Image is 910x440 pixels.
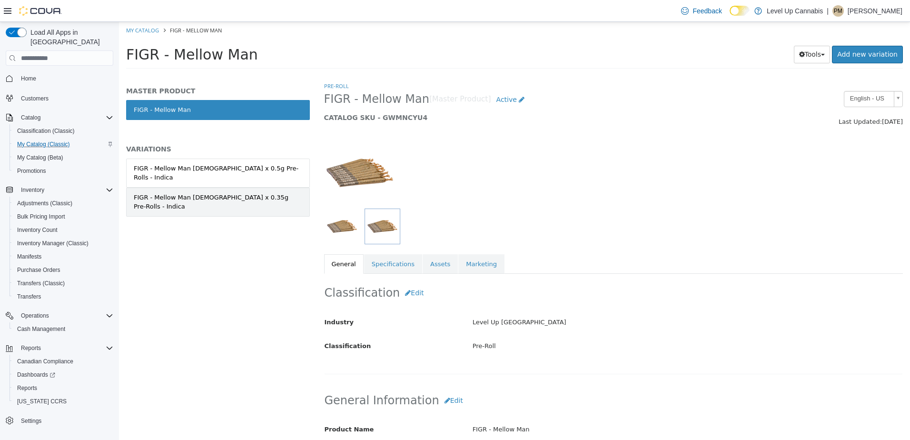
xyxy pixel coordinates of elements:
span: Catalog [21,114,40,121]
span: Classification (Classic) [17,127,75,135]
span: Dashboards [13,369,113,380]
a: My Catalog (Classic) [13,139,74,150]
span: My Catalog (Classic) [17,140,70,148]
a: Manifests [13,251,45,262]
button: Manifests [10,250,117,263]
a: My Catalog [7,5,40,12]
input: Dark Mode [730,6,750,16]
a: General [205,232,245,252]
div: Pre-Roll [346,316,791,333]
span: Adjustments (Classic) [17,200,72,207]
a: Inventory Manager (Classic) [13,238,92,249]
button: Settings [2,414,117,428]
button: Catalog [17,112,44,123]
button: My Catalog (Classic) [10,138,117,151]
span: Manifests [13,251,113,262]
span: Cash Management [13,323,113,335]
span: [DATE] [763,96,784,103]
span: PM [834,5,842,17]
a: FIGR - Mellow Man [7,78,191,98]
button: Cash Management [10,322,117,336]
div: Patrick McGinley [832,5,844,17]
span: Adjustments (Classic) [13,198,113,209]
span: Reports [21,344,41,352]
span: Reports [17,384,37,392]
a: Feedback [677,1,725,20]
a: Reports [13,382,41,394]
span: Reports [17,342,113,354]
span: Industry [206,297,235,304]
span: [US_STATE] CCRS [17,398,67,405]
button: Edit [320,370,349,388]
span: Active [377,74,398,81]
span: FIGR - Mellow Man [205,70,310,85]
span: Reports [13,382,113,394]
span: My Catalog (Classic) [13,139,113,150]
span: Bulk Pricing Import [17,213,65,220]
span: Promotions [13,165,113,177]
a: Promotions [13,165,50,177]
a: Adjustments (Classic) [13,198,76,209]
a: Transfers (Classic) [13,278,69,289]
div: FIGR - Mellow Man [DEMOGRAPHIC_DATA] x 0.35g Pre-Rolls - Indica [15,171,183,190]
div: FIGR - Mellow Man [DEMOGRAPHIC_DATA] x 0.5g Pre-Rolls - Indica [15,142,183,160]
h5: VARIATIONS [7,123,191,131]
span: My Catalog (Beta) [13,152,113,163]
span: Inventory [17,184,113,196]
a: My Catalog (Beta) [13,152,67,163]
button: Bulk Pricing Import [10,210,117,223]
p: Level Up Cannabis [767,5,823,17]
span: Load All Apps in [GEOGRAPHIC_DATA] [27,28,113,47]
span: Manifests [17,253,41,260]
a: Add new variation [713,24,784,41]
span: Canadian Compliance [17,358,73,365]
button: Tools [675,24,712,41]
span: English - US [725,70,771,84]
a: Dashboards [13,369,59,380]
span: FIGR - Mellow Man [51,5,103,12]
button: Promotions [10,164,117,178]
span: Catalog [17,112,113,123]
button: Inventory [2,183,117,197]
button: Customers [2,91,117,105]
span: Transfers (Classic) [13,278,113,289]
span: Purchase Orders [17,266,60,274]
button: Transfers [10,290,117,303]
h2: General Information [206,370,784,388]
button: [US_STATE] CCRS [10,395,117,408]
span: Canadian Compliance [13,356,113,367]
a: Home [17,73,40,84]
span: Customers [17,92,113,104]
small: [Master Product] [310,74,372,81]
a: Settings [17,415,45,427]
a: Assets [304,232,339,252]
h5: CATALOG SKU - GWMNCYU4 [205,91,636,100]
button: Reports [10,381,117,395]
span: Washington CCRS [13,396,113,407]
button: Home [2,71,117,85]
a: Pre-Roll [205,60,230,68]
a: Bulk Pricing Import [13,211,69,222]
span: FIGR - Mellow Man [7,24,139,41]
a: Classification (Classic) [13,125,79,137]
img: Cova [19,6,62,16]
a: Customers [17,93,52,104]
span: Inventory Count [17,226,58,234]
button: Inventory Count [10,223,117,237]
p: | [827,5,829,17]
span: Operations [21,312,49,320]
a: [US_STATE] CCRS [13,396,70,407]
button: Classification (Classic) [10,124,117,138]
a: Transfers [13,291,45,302]
span: Bulk Pricing Import [13,211,113,222]
span: Last Updated: [720,96,763,103]
button: Operations [17,310,53,321]
button: Operations [2,309,117,322]
button: Adjustments (Classic) [10,197,117,210]
span: Home [21,75,36,82]
span: Dashboards [17,371,55,379]
span: Operations [17,310,113,321]
button: Inventory Manager (Classic) [10,237,117,250]
div: Level Up [GEOGRAPHIC_DATA] [346,292,791,309]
